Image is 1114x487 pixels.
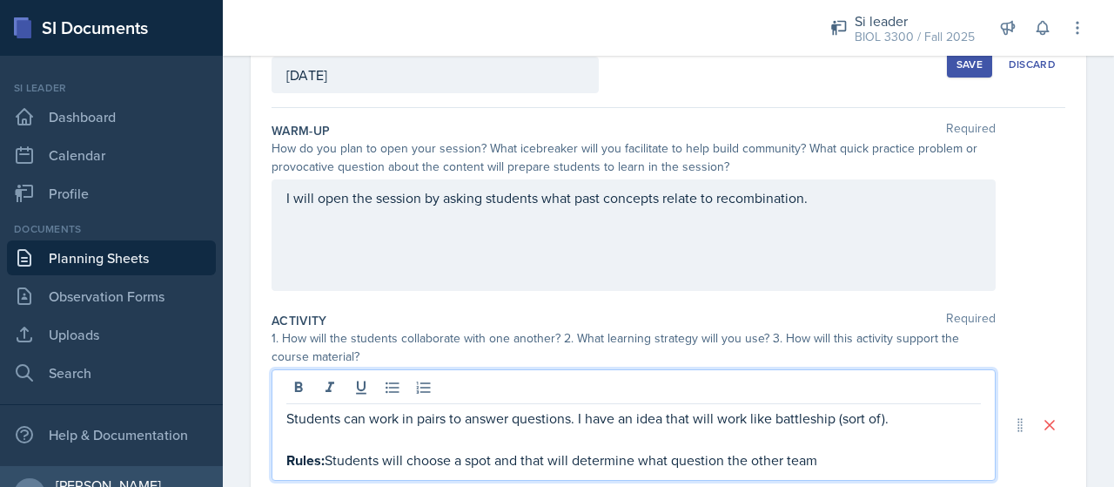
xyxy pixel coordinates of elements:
a: Calendar [7,138,216,172]
button: Save [947,51,992,78]
p: Students can work in pairs to answer questions. I have an idea that will work like battleship (so... [286,408,981,429]
div: Si leader [855,10,975,31]
button: Discard [999,51,1065,78]
a: Search [7,355,216,390]
label: Warm-Up [272,122,330,139]
div: 1. How will the students collaborate with one another? 2. What learning strategy will you use? 3.... [272,329,996,366]
div: Documents [7,221,216,237]
span: Required [946,122,996,139]
label: Activity [272,312,327,329]
div: How do you plan to open your session? What icebreaker will you facilitate to help build community... [272,139,996,176]
strong: Rules: [286,450,325,470]
div: Discard [1009,57,1056,71]
p: I will open the session by asking students what past concepts relate to recombination. [286,187,981,208]
div: Help & Documentation [7,417,216,452]
p: Students will choose a spot and that will determine what question the other team [286,450,981,471]
span: Required [946,312,996,329]
a: Dashboard [7,99,216,134]
a: Profile [7,176,216,211]
a: Uploads [7,317,216,352]
div: BIOL 3300 / Fall 2025 [855,28,975,46]
a: Planning Sheets [7,240,216,275]
div: Si leader [7,80,216,96]
div: Save [956,57,983,71]
a: Observation Forms [7,279,216,314]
